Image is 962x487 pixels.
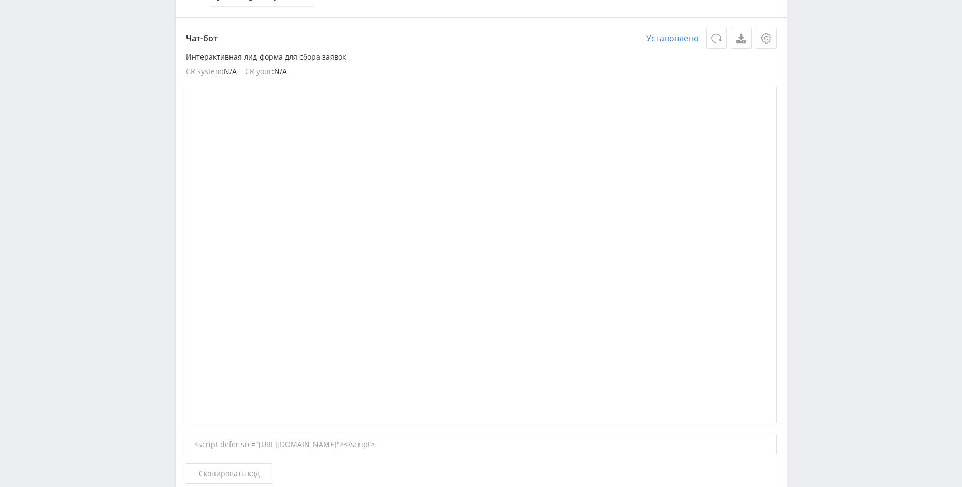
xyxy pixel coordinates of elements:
[245,67,272,76] span: CR your
[186,53,777,61] p: Интерактивная лид-форма для сбора заявок
[706,28,727,49] button: Обновить
[186,434,777,455] div: <script defer src="[URL][DOMAIN_NAME]"></script>
[186,67,237,76] li: : N/A
[731,28,752,49] a: Скачать
[186,67,222,76] span: CR system
[756,28,777,49] button: Настройки
[199,469,260,478] span: Скопировать код
[245,67,287,76] li: : N/A
[186,28,777,49] p: Чат-бот
[646,28,699,49] span: Установлено
[186,463,272,484] button: Скопировать код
